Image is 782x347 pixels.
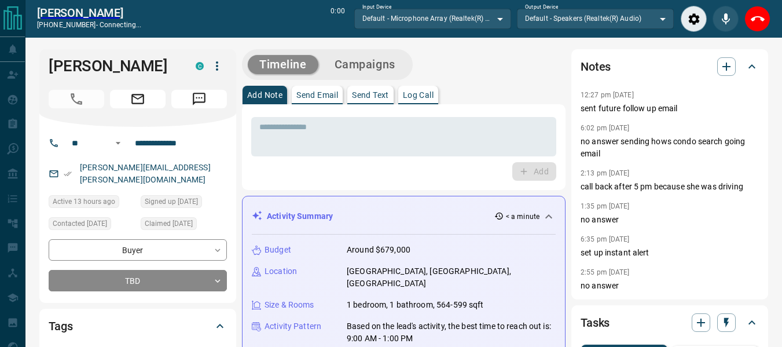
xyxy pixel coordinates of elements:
[352,91,389,99] p: Send Text
[37,20,141,30] p: [PHONE_NUMBER] -
[145,196,198,207] span: Signed up [DATE]
[347,265,556,290] p: [GEOGRAPHIC_DATA], [GEOGRAPHIC_DATA], [GEOGRAPHIC_DATA]
[110,90,166,108] span: Email
[581,103,759,115] p: sent future follow up email
[581,124,630,132] p: 6:02 pm [DATE]
[713,6,739,32] div: Mute
[171,90,227,108] span: Message
[111,136,125,150] button: Open
[331,6,344,32] p: 0:00
[49,317,72,335] h2: Tags
[347,320,556,345] p: Based on the lead's activity, the best time to reach out is: 9:00 AM - 1:00 PM
[196,62,204,70] div: condos.ca
[247,91,282,99] p: Add Note
[145,218,193,229] span: Claimed [DATE]
[296,91,338,99] p: Send Email
[581,53,759,81] div: Notes
[581,280,759,292] p: no answer
[64,170,72,178] svg: Email Verified
[265,265,297,277] p: Location
[49,57,178,75] h1: [PERSON_NAME]
[525,3,558,11] label: Output Device
[581,202,630,210] p: 1:35 pm [DATE]
[581,91,634,99] p: 12:27 pm [DATE]
[581,247,759,259] p: set up instant alert
[248,55,318,74] button: Timeline
[141,217,227,233] div: Sat Jan 11 2025
[581,57,611,76] h2: Notes
[267,210,333,222] p: Activity Summary
[265,299,314,311] p: Size & Rooms
[581,313,610,332] h2: Tasks
[581,309,759,337] div: Tasks
[49,312,227,340] div: Tags
[53,218,107,229] span: Contacted [DATE]
[49,217,135,233] div: Mon Jun 30 2025
[265,244,291,256] p: Budget
[347,244,410,256] p: Around $679,000
[517,9,674,28] div: Default - Speakers (Realtek(R) Audio)
[80,163,211,184] a: [PERSON_NAME][EMAIL_ADDRESS][PERSON_NAME][DOMAIN_NAME]
[681,6,707,32] div: Audio Settings
[581,214,759,226] p: no answer
[323,55,407,74] button: Campaigns
[37,6,141,20] a: [PERSON_NAME]
[581,268,630,276] p: 2:55 pm [DATE]
[581,136,759,160] p: no answer sending hows condo search going email
[744,6,770,32] div: End Call
[354,9,511,28] div: Default - Microphone Array (Realtek(R) Audio)
[581,235,630,243] p: 6:35 pm [DATE]
[49,270,227,291] div: TBD
[403,91,434,99] p: Log Call
[506,211,539,222] p: < a minute
[49,90,104,108] span: Call
[100,21,141,29] span: connecting...
[53,196,115,207] span: Active 13 hours ago
[252,206,556,227] div: Activity Summary< a minute
[362,3,392,11] label: Input Device
[581,169,630,177] p: 2:13 pm [DATE]
[49,239,227,261] div: Buyer
[141,195,227,211] div: Sat Jan 11 2025
[581,181,759,193] p: call back after 5 pm because she was driving
[265,320,321,333] p: Activity Pattern
[347,299,484,311] p: 1 bedroom, 1 bathroom, 564-599 sqft
[49,195,135,211] div: Fri Aug 15 2025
